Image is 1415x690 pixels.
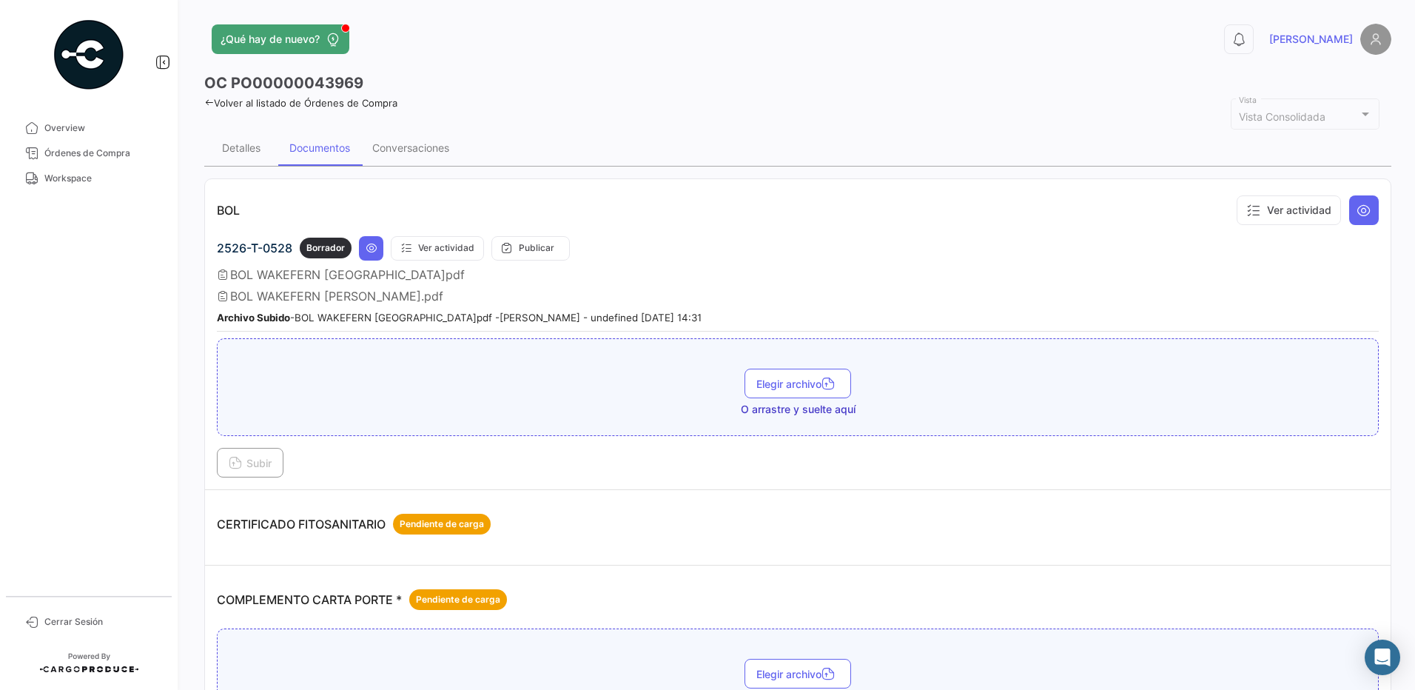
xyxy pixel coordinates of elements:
span: O arrastre y suelte aquí [741,402,856,417]
button: Publicar [491,236,570,261]
span: BOL WAKEFERN [GEOGRAPHIC_DATA]pdf [230,267,465,282]
button: ¿Qué hay de nuevo? [212,24,349,54]
a: Overview [12,115,166,141]
small: - BOL WAKEFERN [GEOGRAPHIC_DATA]pdf - [PERSON_NAME] - undefined [DATE] 14:31 [217,312,702,324]
button: Subir [217,448,283,478]
p: BOL [217,203,240,218]
button: Elegir archivo [745,369,851,398]
img: powered-by.png [52,18,126,92]
button: Ver actividad [1237,195,1341,225]
mat-select-trigger: Vista Consolidada [1239,110,1325,123]
div: Conversaciones [372,141,449,154]
button: Ver actividad [391,236,484,261]
span: Elegir archivo [756,668,839,680]
span: Overview [44,121,160,135]
img: placeholder-user.png [1360,24,1391,55]
span: Cerrar Sesión [44,615,160,629]
a: Volver al listado de Órdenes de Compra [204,97,397,109]
span: [PERSON_NAME] [1269,32,1353,47]
span: Subir [229,457,272,469]
span: ¿Qué hay de nuevo? [221,32,320,47]
a: Órdenes de Compra [12,141,166,166]
h3: OC PO00000043969 [204,73,363,93]
span: Borrador [306,241,345,255]
span: Pendiente de carga [400,517,484,531]
span: Órdenes de Compra [44,147,160,160]
span: 2526-T-0528 [217,241,292,255]
span: Workspace [44,172,160,185]
span: BOL WAKEFERN [PERSON_NAME].pdf [230,289,443,304]
div: Abrir Intercom Messenger [1365,640,1400,675]
button: Elegir archivo [745,659,851,689]
a: Workspace [12,166,166,191]
div: Documentos [289,141,350,154]
div: Detalles [222,141,261,154]
span: Elegir archivo [756,378,839,390]
p: CERTIFICADO FITOSANITARIO [217,514,491,535]
b: Archivo Subido [217,312,290,324]
p: COMPLEMENTO CARTA PORTE * [217,589,507,610]
span: Pendiente de carga [416,593,500,606]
